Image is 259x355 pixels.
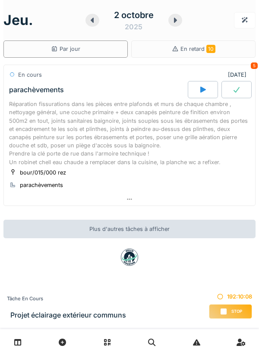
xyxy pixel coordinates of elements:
[206,45,215,53] span: 10
[51,45,80,53] div: Par jour
[3,12,33,28] h1: jeu.
[20,168,66,177] div: bour/015/000 rez
[9,100,250,166] div: Réparation fissurations dans les pièces entre plafonds et murs de chaque chambre , nettoyage géné...
[10,311,126,319] h3: Projet éclairage extérieur communs
[3,220,256,238] div: Plus d'autres tâches à afficher
[251,62,258,69] div: 5
[180,46,215,52] span: En retard
[114,9,154,22] div: 2 octobre
[228,71,250,79] div: [DATE]
[20,181,63,189] div: parachèvements
[9,86,64,94] div: parachèvements
[121,249,138,266] img: badge-BVDL4wpA.svg
[125,22,142,32] div: 2025
[7,295,126,302] div: Tâche en cours
[231,308,242,315] span: Stop
[209,293,252,301] div: 192:10:08
[18,71,42,79] div: En cours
